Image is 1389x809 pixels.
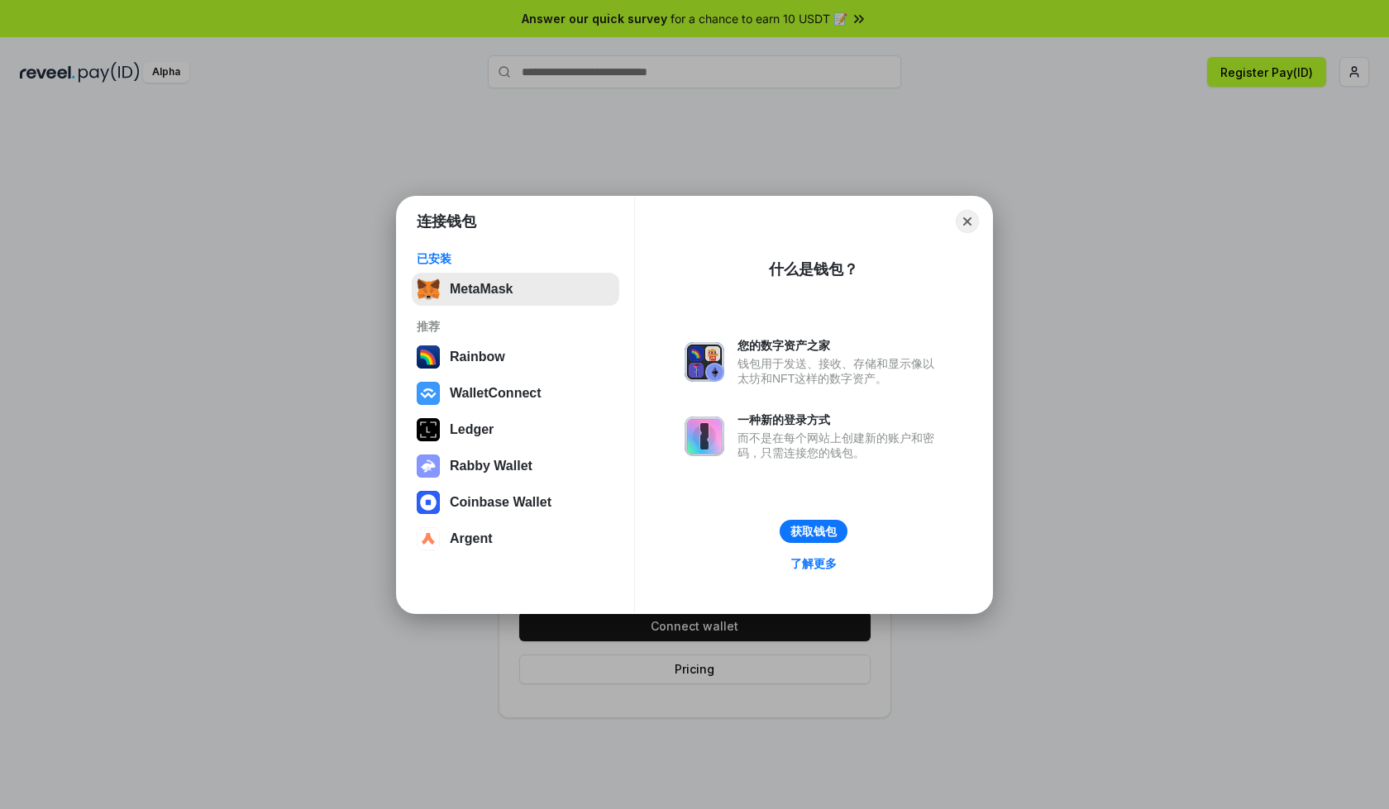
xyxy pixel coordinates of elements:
[737,431,943,460] div: 而不是在每个网站上创建新的账户和密码，只需连接您的钱包。
[417,345,440,369] img: svg+xml,%3Csvg%20width%3D%22120%22%20height%3D%22120%22%20viewBox%3D%220%200%20120%20120%22%20fil...
[412,486,619,519] button: Coinbase Wallet
[780,520,847,543] button: 获取钱包
[417,454,440,478] img: svg+xml,%3Csvg%20xmlns%3D%22http%3A%2F%2Fwww.w3.org%2F2000%2Fsvg%22%20fill%3D%22none%22%20viewBox...
[737,412,943,427] div: 一种新的登录方式
[450,422,494,437] div: Ledger
[417,527,440,550] img: svg+xml,%3Csvg%20width%3D%2228%22%20height%3D%2228%22%20viewBox%3D%220%200%2028%2028%22%20fill%3D...
[412,377,619,410] button: WalletConnect
[790,556,837,571] div: 了解更多
[412,522,619,555] button: Argent
[417,382,440,405] img: svg+xml,%3Csvg%20width%3D%2228%22%20height%3D%2228%22%20viewBox%3D%220%200%2028%2028%22%20fill%3D...
[417,418,440,441] img: svg+xml,%3Csvg%20xmlns%3D%22http%3A%2F%2Fwww.w3.org%2F2000%2Fsvg%22%20width%3D%2228%22%20height%3...
[737,356,943,386] div: 钱包用于发送、接收、存储和显示像以太坊和NFT这样的数字资产。
[450,282,513,297] div: MetaMask
[417,212,476,231] h1: 连接钱包
[450,531,493,546] div: Argent
[450,495,551,510] div: Coinbase Wallet
[956,210,979,233] button: Close
[450,459,532,474] div: Rabby Wallet
[685,416,724,456] img: svg+xml,%3Csvg%20xmlns%3D%22http%3A%2F%2Fwww.w3.org%2F2000%2Fsvg%22%20fill%3D%22none%22%20viewBox...
[450,350,505,364] div: Rainbow
[412,413,619,446] button: Ledger
[790,524,837,539] div: 获取钱包
[450,386,542,401] div: WalletConnect
[417,278,440,301] img: svg+xml,%3Csvg%20fill%3D%22none%22%20height%3D%2233%22%20viewBox%3D%220%200%2035%2033%22%20width%...
[417,319,614,334] div: 推荐
[412,340,619,374] button: Rainbow
[769,259,858,279] div: 什么是钱包？
[417,491,440,514] img: svg+xml,%3Csvg%20width%3D%2228%22%20height%3D%2228%22%20viewBox%3D%220%200%2028%2028%22%20fill%3D...
[780,553,847,574] a: 了解更多
[685,342,724,382] img: svg+xml,%3Csvg%20xmlns%3D%22http%3A%2F%2Fwww.w3.org%2F2000%2Fsvg%22%20fill%3D%22none%22%20viewBox...
[412,273,619,306] button: MetaMask
[412,450,619,483] button: Rabby Wallet
[737,338,943,353] div: 您的数字资产之家
[417,251,614,266] div: 已安装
